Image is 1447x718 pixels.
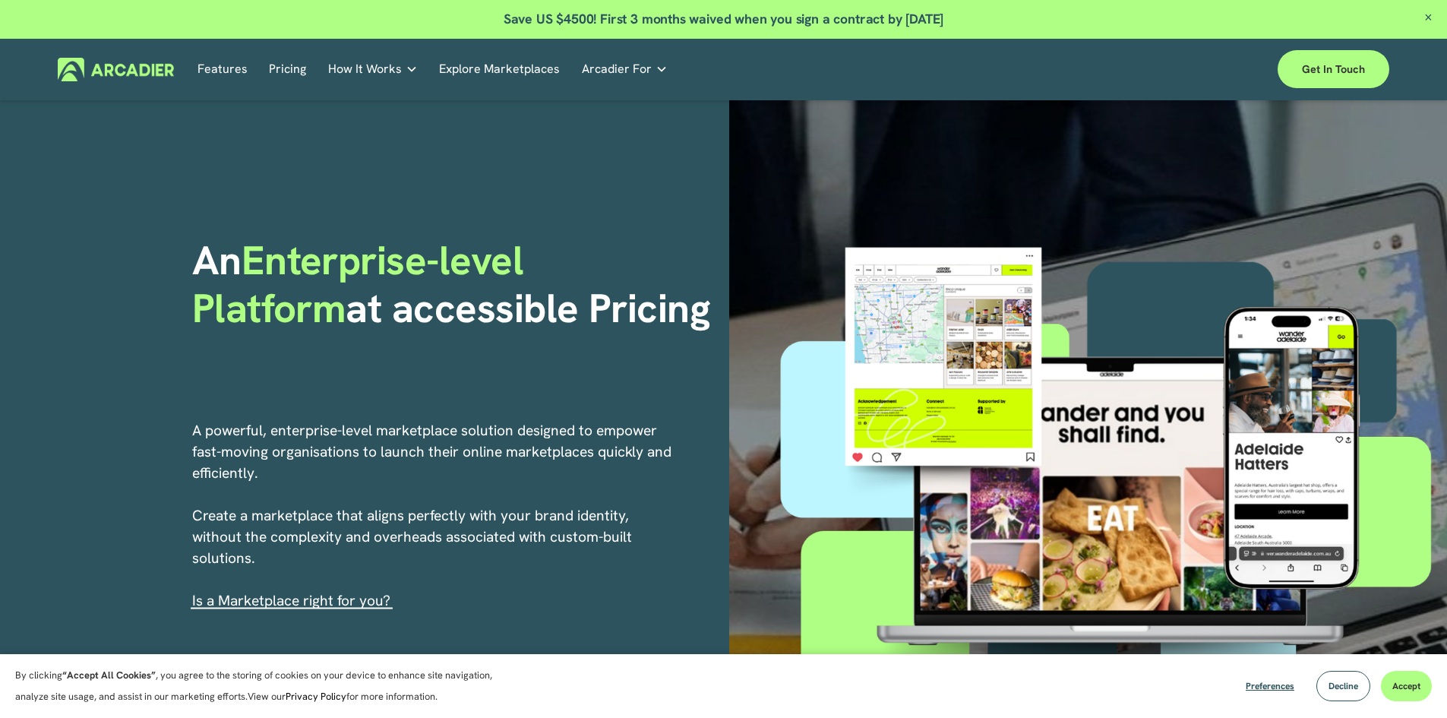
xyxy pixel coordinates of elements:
a: folder dropdown [328,58,418,81]
span: Accept [1392,680,1420,692]
a: Get in touch [1278,50,1389,88]
span: Preferences [1246,680,1294,692]
a: Explore Marketplaces [439,58,560,81]
button: Decline [1316,671,1370,701]
button: Preferences [1234,671,1306,701]
a: folder dropdown [582,58,668,81]
span: I [192,591,390,610]
a: Privacy Policy [286,690,346,703]
span: Arcadier For [582,59,652,80]
a: Pricing [269,58,306,81]
p: By clicking , you agree to the storing of cookies on your device to enhance site navigation, anal... [15,665,509,707]
a: s a Marketplace right for you? [196,591,390,610]
button: Accept [1381,671,1432,701]
a: Features [197,58,248,81]
span: How It Works [328,59,402,80]
span: Enterprise-level Platform [192,234,534,334]
strong: “Accept All Cookies” [62,669,156,682]
span: Decline [1329,680,1358,692]
p: A powerful, enterprise-level marketplace solution designed to empower fast-moving organisations t... [192,420,674,612]
img: Arcadier [58,58,174,81]
h1: An at accessible Pricing [192,237,719,332]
